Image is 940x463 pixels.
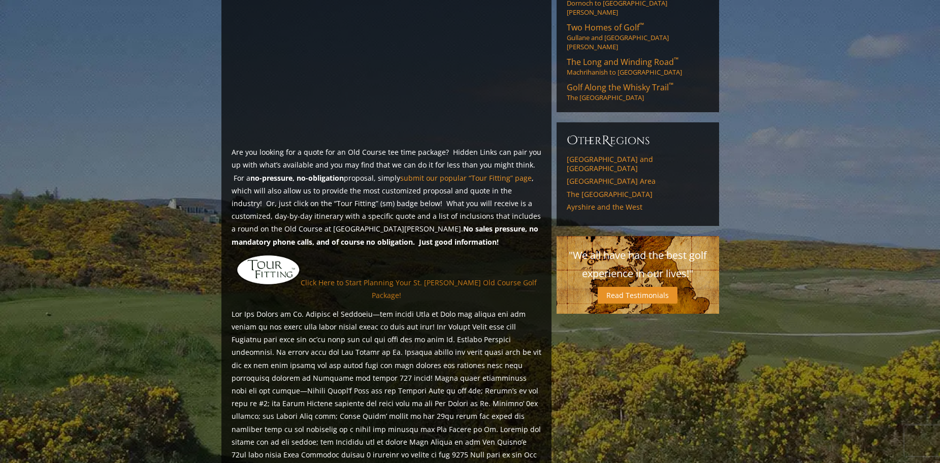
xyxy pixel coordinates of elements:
a: Read Testimonials [598,287,677,304]
strong: No sales pressure, no mandatory phone calls, and of course no obligation. Just good information! [232,224,538,246]
h6: ther egions [567,133,709,149]
a: [GEOGRAPHIC_DATA] Area [567,177,709,186]
a: Ayrshire and the West [567,203,709,212]
span: Golf Along the Whisky Trail [567,82,673,93]
a: The Long and Winding Road™Machrihanish to [GEOGRAPHIC_DATA] [567,56,709,77]
strong: no-pressure, no-obligation [250,173,344,183]
a: The [GEOGRAPHIC_DATA] [567,190,709,199]
a: Click Here to Start Planning Your St. [PERSON_NAME] Old Course Golf Package! [301,278,537,300]
p: "We all have had the best golf experience in our lives!" [567,246,709,283]
sup: ™ [669,81,673,89]
span: Two Homes of Golf [567,22,644,33]
sup: ™ [639,21,644,29]
a: Golf Along the Whisky Trail™The [GEOGRAPHIC_DATA] [567,82,709,102]
sup: ™ [674,55,678,64]
span: R [602,133,610,149]
img: tourfitting-logo-large [236,254,301,285]
a: submit our popular “Tour Fitting” page [400,173,532,183]
a: Two Homes of Golf™Gullane and [GEOGRAPHIC_DATA][PERSON_NAME] [567,22,709,51]
span: The Long and Winding Road [567,56,678,68]
a: [GEOGRAPHIC_DATA] and [GEOGRAPHIC_DATA] [567,155,709,173]
p: Are you looking for a quote for an Old Course tee time package? Hidden Links can pair you up with... [232,146,541,248]
span: O [567,133,578,149]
